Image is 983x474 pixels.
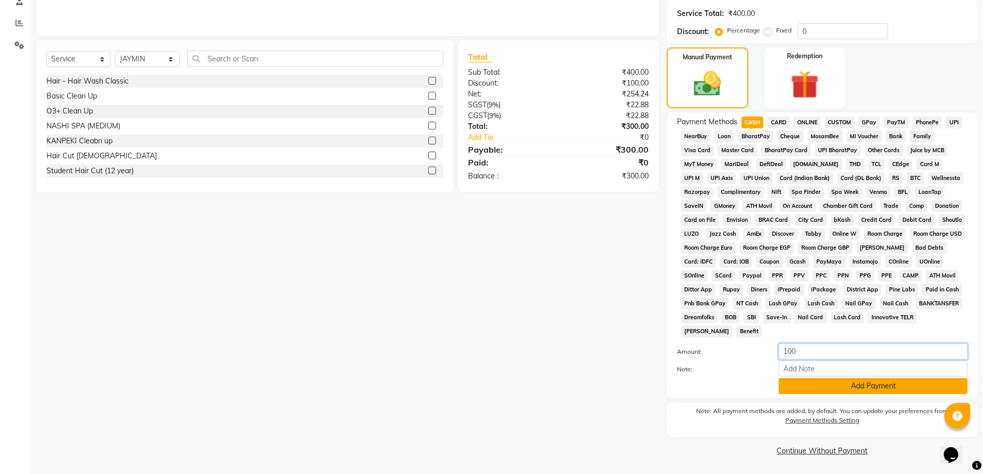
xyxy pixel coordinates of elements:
span: CGST [468,111,487,120]
label: Note: [669,365,771,374]
span: Bad Debts [912,242,947,254]
div: Paid: [460,156,558,169]
span: TCL [868,158,885,170]
div: Balance : [460,171,558,182]
span: CASH [742,117,764,128]
span: PayTM [884,117,909,128]
span: BFL [894,186,911,198]
span: Nail GPay [842,298,876,309]
span: Card: IOB [720,256,752,268]
div: ₹0 [558,156,656,169]
span: GMoney [711,200,738,212]
span: Loan [714,130,734,142]
span: BANKTANSFER [915,298,962,309]
span: SGST [468,100,487,109]
div: Service Total: [677,8,724,19]
span: Room Charge EGP [739,242,794,254]
span: Visa Card [681,144,714,156]
span: BOB [721,312,739,323]
span: PPR [769,270,786,282]
span: Dittor App [681,284,716,296]
label: Amount: [669,347,771,356]
span: Cheque [777,130,803,142]
span: Card: IDFC [681,256,716,268]
span: [PERSON_NAME] [681,325,733,337]
span: Nift [768,186,784,198]
span: District App [844,284,882,296]
span: Nail Cash [880,298,912,309]
span: CEdge [889,158,912,170]
span: Online W [829,228,860,240]
span: MI Voucher [847,130,882,142]
div: Student Hair Cut (12 year) [46,166,134,176]
div: ₹254.24 [558,89,656,100]
button: Add Payment [779,378,968,394]
span: Coupon [756,256,782,268]
span: Discover [769,228,798,240]
div: ₹300.00 [558,121,656,132]
span: Comp [906,200,927,212]
span: BharatPay Card [761,144,811,156]
span: UPI BharatPay [815,144,861,156]
span: PPG [856,270,874,282]
div: Net: [460,89,558,100]
span: UPI Union [740,172,772,184]
input: Search or Scan [187,51,443,67]
span: NT Cash [733,298,761,309]
span: PayMaya [813,256,845,268]
span: Chamber Gift Card [820,200,876,212]
span: PhonePe [912,117,942,128]
span: Room Charge USD [910,228,965,240]
span: Venmo [866,186,891,198]
span: bKash [831,214,854,226]
div: ₹300.00 [558,171,656,182]
span: Room Charge [864,228,906,240]
div: ₹400.00 [728,8,755,19]
div: Hair Cut [DEMOGRAPHIC_DATA] [46,151,157,161]
span: On Account [780,200,816,212]
span: Lash Cash [804,298,838,309]
span: Nail Card [795,312,827,323]
span: SCard [712,270,735,282]
span: THD [846,158,864,170]
div: ( ) [460,110,558,121]
span: Family [910,130,934,142]
span: ONLINE [794,117,820,128]
input: Add Note [779,361,968,377]
span: [PERSON_NAME] [857,242,908,254]
span: BTC [907,172,924,184]
div: ( ) [460,100,558,110]
span: Master Card [718,144,757,156]
span: Save-In [763,312,791,323]
span: Diners [747,284,770,296]
span: Donation [931,200,962,212]
a: Add Tip [460,132,574,143]
div: Discount: [460,78,558,89]
span: Lash Card [831,312,864,323]
span: MariDeal [721,158,752,170]
span: Instamojo [849,256,881,268]
label: Manual Payment [683,53,732,62]
span: MyT Money [681,158,717,170]
div: Total: [460,121,558,132]
span: COnline [885,256,912,268]
span: Pnb Bank GPay [681,298,729,309]
span: AmEx [743,228,765,240]
span: Wellnessta [928,172,963,184]
label: Payment Methods Setting [785,416,859,425]
label: Percentage [727,26,760,35]
label: Fixed [776,26,792,35]
iframe: chat widget [940,433,973,464]
span: Rupay [719,284,743,296]
span: BRAC Card [755,214,791,226]
span: Benefit [736,325,762,337]
span: Tabby [802,228,825,240]
div: ₹22.88 [558,100,656,110]
div: NASHI SPA (MEDIUM) [46,121,120,132]
span: Other Cards [865,144,903,156]
span: 9% [489,101,498,109]
span: Shoutlo [939,214,965,226]
span: Complimentary [717,186,764,198]
span: Juice by MCB [907,144,948,156]
span: Lash GPay [765,298,800,309]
